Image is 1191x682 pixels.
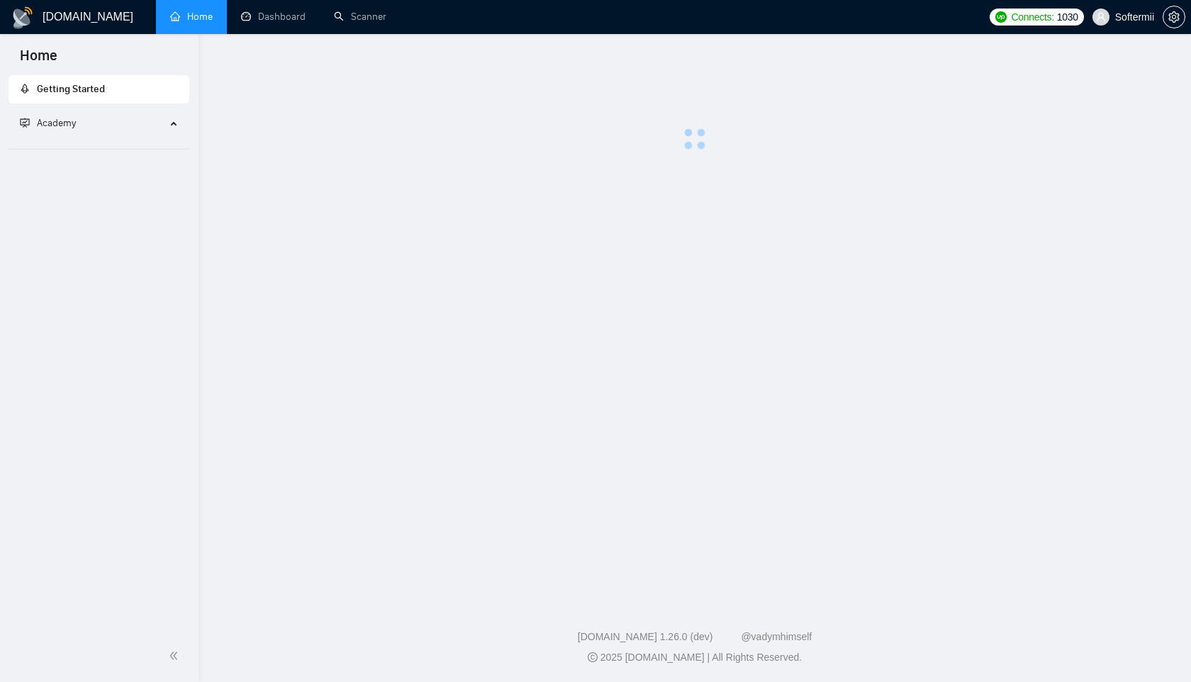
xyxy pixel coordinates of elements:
[588,652,598,662] span: copyright
[9,143,189,152] li: Academy Homepage
[37,117,76,129] span: Academy
[20,117,76,129] span: Academy
[11,6,34,29] img: logo
[741,631,812,642] a: @vadymhimself
[1163,11,1185,23] span: setting
[1057,9,1078,25] span: 1030
[9,45,69,75] span: Home
[169,649,183,663] span: double-left
[1163,11,1185,23] a: setting
[334,11,386,23] a: searchScanner
[20,84,30,94] span: rocket
[1011,9,1053,25] span: Connects:
[9,75,189,104] li: Getting Started
[241,11,306,23] a: dashboardDashboard
[995,11,1007,23] img: upwork-logo.png
[170,11,213,23] a: homeHome
[578,631,713,642] a: [DOMAIN_NAME] 1.26.0 (dev)
[1096,12,1106,22] span: user
[210,650,1180,665] div: 2025 [DOMAIN_NAME] | All Rights Reserved.
[20,118,30,128] span: fund-projection-screen
[1163,6,1185,28] button: setting
[37,83,105,95] span: Getting Started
